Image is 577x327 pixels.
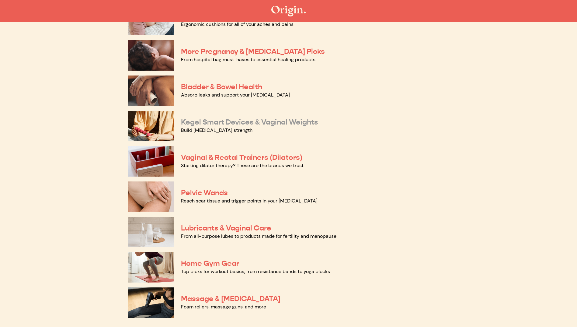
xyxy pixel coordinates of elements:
[271,6,306,16] img: The Origin Shop
[128,146,174,177] img: Vaginal & Rectal Trainers (Dilators)
[181,268,330,275] a: Top picks for workout basics, from resistance bands to yoga blocks
[181,162,304,169] a: Starting dilator therapy? These are the brands we trust
[181,304,266,310] a: Foam rollers, massage guns, and more
[181,21,294,27] a: Ergonomic cushions for all of your aches and pains
[181,92,290,98] a: Absorb leaks and support your [MEDICAL_DATA]
[181,47,325,56] a: More Pregnancy & [MEDICAL_DATA] Picks
[181,223,271,233] a: Lubricants & Vaginal Care
[181,198,318,204] a: Reach scar tissue and trigger points in your [MEDICAL_DATA]
[181,153,302,162] a: Vaginal & Rectal Trainers (Dilators)
[181,118,318,127] a: Kegel Smart Devices & Vaginal Weights
[128,252,174,283] img: Home Gym Gear
[181,233,336,239] a: From all-purpose lubes to products made for fertility and menopause
[181,259,239,268] a: Home Gym Gear
[128,181,174,212] img: Pelvic Wands
[181,82,262,91] a: Bladder & Bowel Health
[128,217,174,247] img: Lubricants & Vaginal Care
[181,188,228,197] a: Pelvic Wands
[128,287,174,318] img: Massage & Myofascial Release
[181,127,252,133] a: Build [MEDICAL_DATA] strength
[128,40,174,71] img: More Pregnancy & Postpartum Picks
[181,294,280,303] a: Massage & [MEDICAL_DATA]
[128,111,174,141] img: Kegel Smart Devices & Vaginal Weights
[181,56,315,63] a: From hospital bag must-haves to essential healing products
[128,76,174,106] img: Bladder & Bowel Health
